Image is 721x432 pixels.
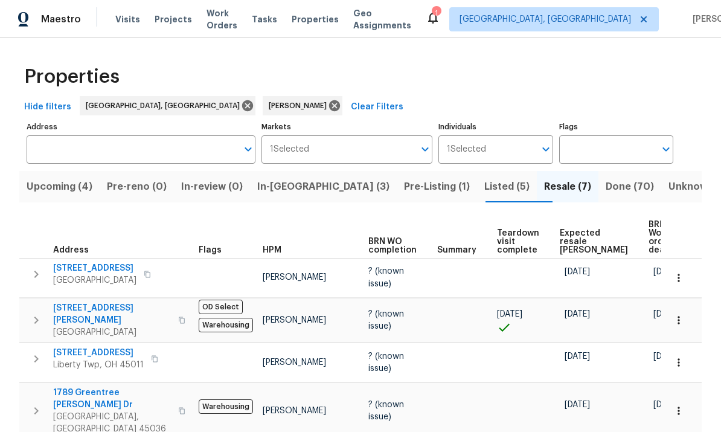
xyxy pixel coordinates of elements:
label: Individuals [438,123,553,131]
span: ? (known issue) [368,267,404,288]
span: Warehousing [199,399,253,414]
div: 1 [432,7,440,19]
button: Open [658,141,675,158]
span: Teardown visit complete [497,229,539,254]
span: [DATE] [565,352,590,361]
span: Pre-Listing (1) [404,178,470,195]
span: BRN Work order deadline [649,221,686,254]
span: [PERSON_NAME] [269,100,332,112]
span: Properties [24,71,120,83]
span: Visits [115,13,140,25]
span: Projects [155,13,192,25]
button: Open [417,141,434,158]
span: In-review (0) [181,178,243,195]
span: [PERSON_NAME] [263,358,326,367]
span: [STREET_ADDRESS] [53,347,144,359]
span: [DATE] [653,268,679,276]
span: 1 Selected [270,144,309,155]
span: Hide filters [24,100,71,115]
span: OD Select [199,300,243,314]
span: In-[GEOGRAPHIC_DATA] (3) [257,178,389,195]
label: Address [27,123,255,131]
span: [DATE] [565,268,590,276]
span: Expected resale [PERSON_NAME] [560,229,628,254]
span: Pre-reno (0) [107,178,167,195]
span: Tasks [252,15,277,24]
span: [GEOGRAPHIC_DATA], [GEOGRAPHIC_DATA] [460,13,631,25]
span: Summary [437,246,476,254]
span: Flags [199,246,222,254]
span: Clear Filters [351,100,403,115]
span: [PERSON_NAME] [263,407,326,415]
span: [GEOGRAPHIC_DATA] [53,326,171,338]
span: Upcoming (4) [27,178,92,195]
span: ? (known issue) [368,310,404,330]
span: HPM [263,246,281,254]
span: [PERSON_NAME] [263,273,326,282]
span: [GEOGRAPHIC_DATA] [53,274,136,286]
button: Hide filters [19,96,76,118]
span: Resale (7) [544,178,591,195]
span: 1 Selected [447,144,486,155]
span: [GEOGRAPHIC_DATA], [GEOGRAPHIC_DATA] [86,100,245,112]
span: ? (known issue) [368,352,404,373]
span: [STREET_ADDRESS] [53,262,136,274]
span: Done (70) [606,178,654,195]
div: [PERSON_NAME] [263,96,342,115]
span: Properties [292,13,339,25]
span: Warehousing [199,318,253,332]
span: [DATE] [653,401,679,409]
button: Open [240,141,257,158]
button: Clear Filters [346,96,408,118]
span: [DATE] [653,310,679,318]
span: Work Orders [207,7,237,31]
span: Liberty Twp, OH 45011 [53,359,144,371]
label: Flags [559,123,673,131]
span: Listed (5) [484,178,530,195]
button: Open [537,141,554,158]
div: [GEOGRAPHIC_DATA], [GEOGRAPHIC_DATA] [80,96,255,115]
span: ? (known issue) [368,401,404,421]
span: Geo Assignments [353,7,411,31]
span: BRN WO completion [368,237,417,254]
span: [DATE] [565,310,590,318]
span: Maestro [41,13,81,25]
span: [DATE] [653,352,679,361]
label: Markets [261,123,433,131]
span: 1789 Greentree [PERSON_NAME] Dr [53,387,171,411]
span: [DATE] [565,401,590,409]
span: Address [53,246,89,254]
span: [STREET_ADDRESS][PERSON_NAME] [53,302,171,326]
span: [PERSON_NAME] [263,316,326,324]
span: [DATE] [497,310,522,318]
